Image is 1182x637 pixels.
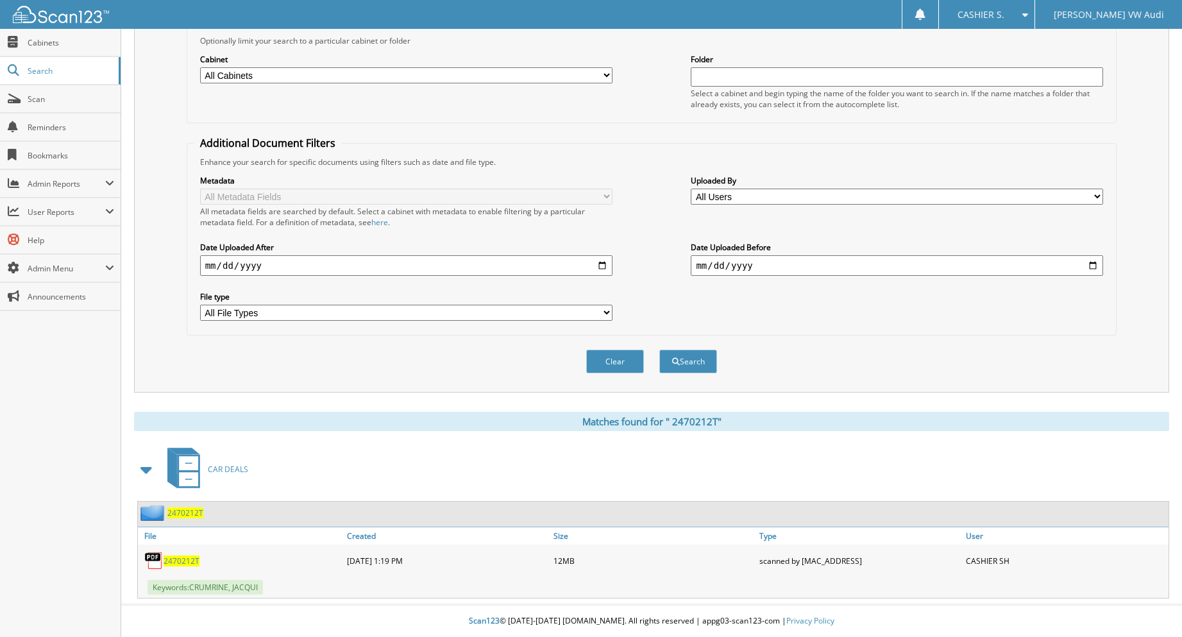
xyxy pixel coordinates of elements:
label: Folder [691,54,1103,65]
iframe: Chat Widget [1118,575,1182,637]
span: Announcements [28,291,114,302]
span: Admin Reports [28,178,105,189]
img: scan123-logo-white.svg [13,6,109,23]
legend: Additional Document Filters [194,136,342,150]
span: Scan123 [469,615,500,626]
span: Help [28,235,114,246]
span: Scan [28,94,114,105]
a: 2470212T [167,507,203,518]
span: Keywords: C R U M R I N E , J A C Q U I [148,580,263,595]
div: scanned by [MAC_ADDRESS] [756,548,962,573]
label: Date Uploaded Before [691,242,1103,253]
a: 2470212T [164,556,199,566]
label: Metadata [200,175,612,186]
a: Type [756,527,962,545]
div: Enhance your search for specific documents using filters such as date and file type. [194,157,1110,167]
a: Privacy Policy [786,615,834,626]
span: User Reports [28,207,105,217]
a: File [138,527,344,545]
div: 12MB [550,548,756,573]
label: Cabinet [200,54,612,65]
label: Date Uploaded After [200,242,612,253]
input: end [691,255,1103,276]
input: start [200,255,612,276]
a: Size [550,527,756,545]
div: Optionally limit your search to a particular cabinet or folder [194,35,1110,46]
div: Matches found for " 2470212T" [134,412,1169,431]
span: 2 4 7 0 2 1 2 T [167,507,203,518]
button: Search [659,350,717,373]
div: Select a cabinet and begin typing the name of the folder you want to search in. If the name match... [691,88,1103,110]
span: Admin Menu [28,263,105,274]
label: Uploaded By [691,175,1103,186]
span: [PERSON_NAME] VW Audi [1054,11,1164,19]
label: File type [200,291,612,302]
a: Created [344,527,550,545]
a: User [963,527,1169,545]
span: Search [28,65,112,76]
img: PDF.png [144,551,164,570]
a: CAR DEALS [160,444,248,495]
img: folder2.png [140,505,167,521]
span: 2 4 7 0 2 1 2 T [164,556,199,566]
span: Cabinets [28,37,114,48]
span: Bookmarks [28,150,114,161]
button: Clear [586,350,644,373]
div: [DATE] 1:19 PM [344,548,550,573]
div: All metadata fields are searched by default. Select a cabinet with metadata to enable filtering b... [200,206,612,228]
span: C A R D E A L S [208,464,248,475]
a: here [371,217,388,228]
span: Reminders [28,122,114,133]
div: CASHIER SH [963,548,1169,573]
span: CASHIER S. [958,11,1004,19]
div: © [DATE]-[DATE] [DOMAIN_NAME]. All rights reserved | appg03-scan123-com | [121,606,1182,637]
